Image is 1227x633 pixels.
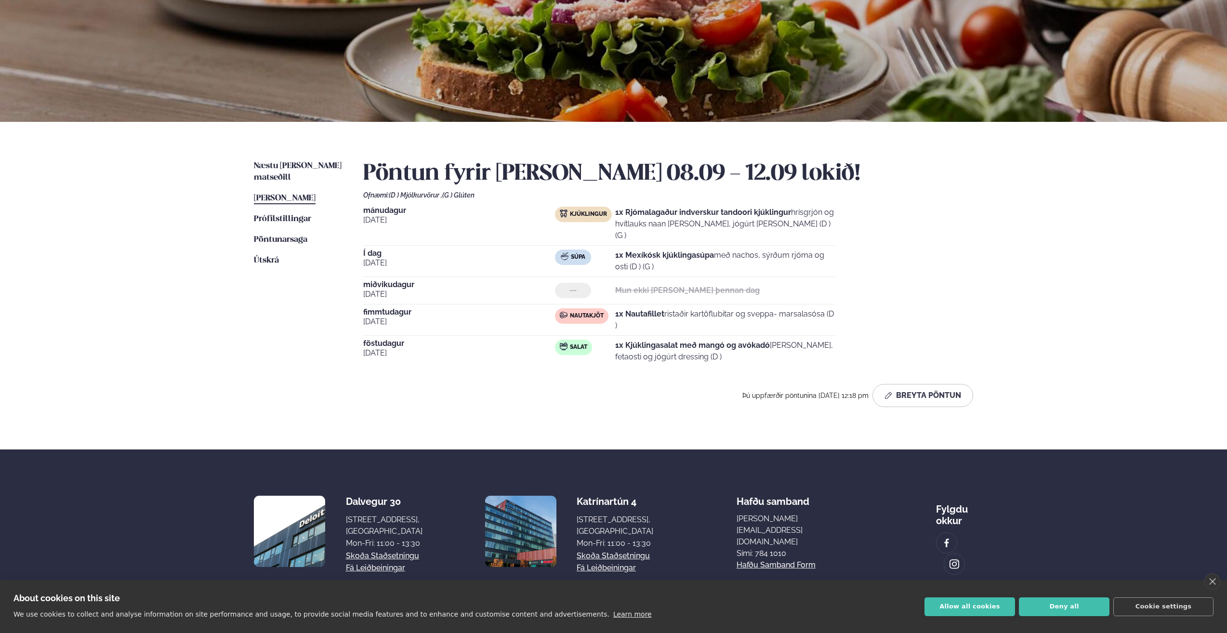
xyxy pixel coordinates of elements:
[615,309,664,318] strong: 1x Nautafillet
[561,252,568,260] img: soup.svg
[363,214,555,226] span: [DATE]
[577,550,650,562] a: Skoða staðsetningu
[363,257,555,269] span: [DATE]
[936,496,973,527] div: Fylgdu okkur
[577,514,653,537] div: [STREET_ADDRESS], [GEOGRAPHIC_DATA]
[615,250,835,273] p: með nachos, sýrðum rjóma og osti (D ) (G )
[577,496,653,507] div: Katrínartún 4
[737,513,853,548] a: [PERSON_NAME][EMAIL_ADDRESS][DOMAIN_NAME]
[254,256,279,264] span: Útskrá
[485,496,556,567] img: image alt
[346,538,422,549] div: Mon-Fri: 11:00 - 13:30
[363,160,973,187] h2: Pöntun fyrir [PERSON_NAME] 08.09 - 12.09 lokið!
[254,496,325,567] img: image alt
[346,550,419,562] a: Skoða staðsetningu
[949,559,960,570] img: image alt
[613,610,652,618] a: Learn more
[569,287,577,294] span: ---
[1019,597,1109,616] button: Deny all
[570,343,587,351] span: Salat
[363,316,555,328] span: [DATE]
[363,347,555,359] span: [DATE]
[13,610,609,618] p: We use cookies to collect and analyse information on site performance and usage, to provide socia...
[13,593,120,603] strong: About cookies on this site
[944,554,964,574] a: image alt
[570,312,604,320] span: Nautakjöt
[389,191,442,199] span: (D ) Mjólkurvörur ,
[1204,573,1220,590] a: close
[941,538,952,549] img: image alt
[363,340,555,347] span: föstudagur
[615,340,835,363] p: [PERSON_NAME], fetaosti og jógúrt dressing (D )
[254,236,307,244] span: Pöntunarsaga
[1113,597,1214,616] button: Cookie settings
[560,210,567,217] img: chicken.svg
[615,251,714,260] strong: 1x Mexíkósk kjúklingasúpa
[254,255,279,266] a: Útskrá
[570,211,607,218] span: Kjúklingur
[363,281,555,289] span: miðvikudagur
[924,597,1015,616] button: Allow all cookies
[571,253,585,261] span: Súpa
[254,215,311,223] span: Prófílstillingar
[346,562,405,574] a: Fá leiðbeiningar
[363,308,555,316] span: fimmtudagur
[346,514,422,537] div: [STREET_ADDRESS], [GEOGRAPHIC_DATA]
[254,194,316,202] span: [PERSON_NAME]
[363,207,555,214] span: mánudagur
[560,311,567,319] img: beef.svg
[577,562,636,574] a: Fá leiðbeiningar
[254,213,311,225] a: Prófílstillingar
[577,538,653,549] div: Mon-Fri: 11:00 - 13:30
[254,162,342,182] span: Næstu [PERSON_NAME] matseðill
[615,308,835,331] p: ristaðir kartöflubitar og sveppa- marsalasósa (D )
[615,207,835,241] p: hrísgrjón og hvítlauks naan [PERSON_NAME], jógúrt [PERSON_NAME] (D ) (G )
[254,193,316,204] a: [PERSON_NAME]
[872,384,973,407] button: Breyta Pöntun
[615,208,791,217] strong: 1x Rjómalagaður indverskur tandoori kjúklingur
[363,250,555,257] span: Í dag
[742,392,869,399] span: Þú uppfærðir pöntunina [DATE] 12:18 pm
[254,160,344,184] a: Næstu [PERSON_NAME] matseðill
[615,341,770,350] strong: 1x Kjúklingasalat með mangó og avókadó
[560,343,567,350] img: salad.svg
[363,191,973,199] div: Ofnæmi:
[363,289,555,300] span: [DATE]
[737,559,816,571] a: Hafðu samband form
[737,488,809,507] span: Hafðu samband
[442,191,475,199] span: (G ) Glúten
[615,286,760,295] strong: Mun ekki [PERSON_NAME] þennan dag
[937,533,957,553] a: image alt
[346,496,422,507] div: Dalvegur 30
[737,548,853,559] p: Sími: 784 1010
[254,234,307,246] a: Pöntunarsaga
